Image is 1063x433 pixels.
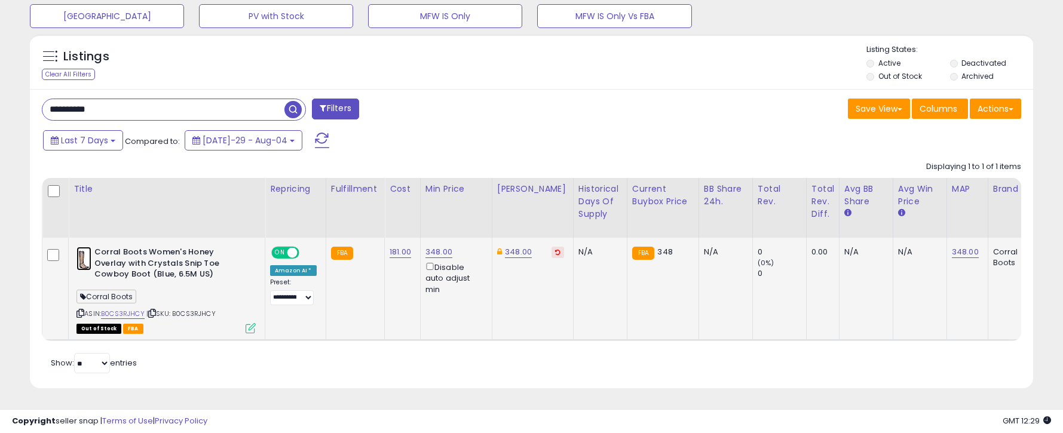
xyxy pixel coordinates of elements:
[12,416,207,427] div: seller snap | |
[123,324,143,334] span: FBA
[758,247,806,257] div: 0
[425,260,483,295] div: Disable auto adjust min
[878,58,900,68] label: Active
[912,99,968,119] button: Columns
[76,247,256,332] div: ASIN:
[758,268,806,279] div: 0
[811,183,834,220] div: Total Rev. Diff.
[497,183,568,195] div: [PERSON_NAME]
[270,278,317,305] div: Preset:
[704,183,748,208] div: BB Share 24h.
[185,130,302,151] button: [DATE]-29 - Aug-04
[270,265,317,276] div: Amazon AI *
[632,247,654,260] small: FBA
[578,183,622,220] div: Historical Days Of Supply
[505,246,532,258] a: 348.00
[390,246,411,258] a: 181.00
[298,248,317,258] span: OFF
[961,58,1006,68] label: Deactivated
[844,183,888,208] div: Avg BB Share
[811,247,830,257] div: 0.00
[898,247,938,257] div: N/A
[125,136,180,147] span: Compared to:
[63,48,109,65] h5: Listings
[30,4,184,28] button: [GEOGRAPHIC_DATA]
[94,247,240,283] b: Corral Boots Women's Honey Overlay with Crystals Snip Toe Cowboy Boot (Blue, 6.5M US)
[758,258,774,268] small: (0%)
[866,44,1033,56] p: Listing States:
[331,183,379,195] div: Fulfillment
[76,290,136,303] span: Corral Boots
[425,246,452,258] a: 348.00
[61,134,108,146] span: Last 7 Days
[1003,415,1051,426] span: 2025-08-12 12:29 GMT
[203,134,287,146] span: [DATE]-29 - Aug-04
[51,357,137,368] span: Show: entries
[43,130,123,151] button: Last 7 Days
[952,246,979,258] a: 348.00
[657,246,672,257] span: 348
[704,247,743,257] div: N/A
[537,4,691,28] button: MFW IS Only Vs FBA
[42,69,95,80] div: Clear All Filters
[926,161,1021,173] div: Displaying 1 to 1 of 1 items
[961,71,994,81] label: Archived
[331,247,353,260] small: FBA
[312,99,359,119] button: Filters
[101,309,145,319] a: B0CS3RJHCY
[993,247,1018,268] div: Corral Boots
[920,103,957,115] span: Columns
[878,71,922,81] label: Out of Stock
[952,183,983,195] div: MAP
[898,183,942,208] div: Avg Win Price
[632,183,694,208] div: Current Buybox Price
[425,183,487,195] div: Min Price
[993,183,1022,195] div: Brand
[76,324,121,334] span: All listings that are currently out of stock and unavailable for purchase on Amazon
[898,208,905,219] small: Avg Win Price.
[272,248,287,258] span: ON
[390,183,415,195] div: Cost
[368,4,522,28] button: MFW IS Only
[199,4,353,28] button: PV with Stock
[578,247,618,257] div: N/A
[970,99,1021,119] button: Actions
[102,415,153,426] a: Terms of Use
[12,415,56,426] strong: Copyright
[844,208,851,219] small: Avg BB Share.
[76,247,91,271] img: 417cO28QgiL._SL40_.jpg
[758,183,801,208] div: Total Rev.
[73,183,260,195] div: Title
[844,247,884,257] div: N/A
[155,415,207,426] a: Privacy Policy
[848,99,910,119] button: Save View
[146,309,216,318] span: | SKU: B0CS3RJHCY
[270,183,321,195] div: Repricing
